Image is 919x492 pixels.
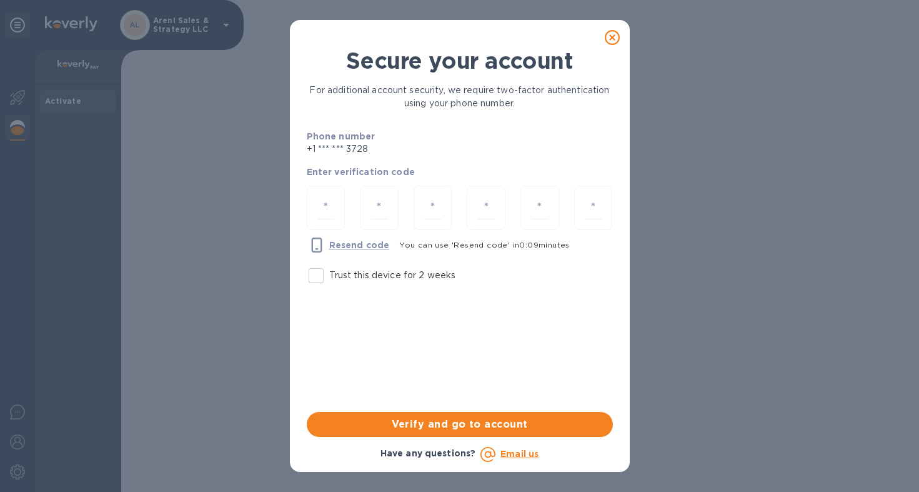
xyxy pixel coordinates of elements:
[399,240,570,249] span: You can use 'Resend code' in 0 : 09 minutes
[307,166,613,178] p: Enter verification code
[307,84,613,110] p: For additional account security, we require two-factor authentication using your phone number.
[307,131,375,141] b: Phone number
[380,448,476,458] b: Have any questions?
[307,412,613,437] button: Verify and go to account
[307,48,613,74] h1: Secure your account
[329,269,456,282] p: Trust this device for 2 weeks
[500,449,539,459] a: Email us
[317,417,603,432] span: Verify and go to account
[329,240,390,250] u: Resend code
